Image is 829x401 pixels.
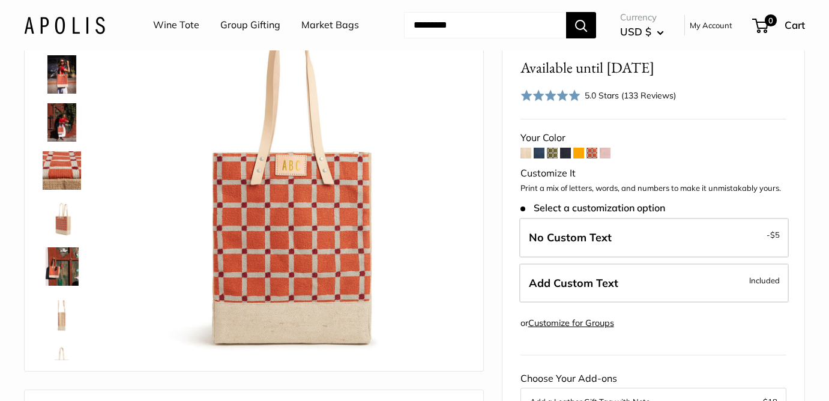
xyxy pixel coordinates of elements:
[43,151,81,190] img: description_A close-up of our limited edition chenille-jute
[519,218,789,258] label: Leave Blank
[404,12,566,38] input: Search...
[529,276,618,290] span: Add Custom Text
[24,16,105,34] img: Apolis
[153,16,199,34] a: Wine Tote
[301,16,359,34] a: Market Bags
[520,86,677,104] div: 5.0 Stars (133 Reviews)
[40,245,83,288] a: Wine Tote in Chenille Window Brick
[43,199,81,238] img: description_Gold Foil personalization FTW
[40,53,83,96] a: description_This is our first ever Chenille Brick Wine Tote
[690,18,732,32] a: My Account
[520,129,786,147] div: Your Color
[770,230,780,240] span: $5
[620,9,664,26] span: Currency
[43,55,81,94] img: description_This is our first ever Chenille Brick Wine Tote
[43,343,81,382] img: description_This is the back of the Chenille Window Brick Bag
[40,293,83,336] a: description_Side view of your new favorite carryall
[220,16,280,34] a: Group Gifting
[520,58,654,77] small: Available until [DATE]
[43,247,81,286] img: Wine Tote in Chenille Window Brick
[520,182,786,194] p: Print a mix of letters, words, and numbers to make it unmistakably yours.
[40,341,83,384] a: description_This is the back of the Chenille Window Brick Bag
[121,7,465,352] img: Wine Tote in Chenille Window Brick
[765,14,777,26] span: 0
[519,264,789,303] label: Add Custom Text
[529,231,612,244] span: No Custom Text
[566,12,596,38] button: Search
[43,295,81,334] img: description_Side view of your new favorite carryall
[40,101,83,144] a: description_Ready for your summer
[520,202,665,214] span: Select a customization option
[620,22,664,41] button: USD $
[520,315,614,331] div: or
[753,16,805,35] a: 0 Cart
[749,273,780,288] span: Included
[785,19,805,31] span: Cart
[620,25,651,38] span: USD $
[40,197,83,240] a: description_Gold Foil personalization FTW
[520,164,786,182] div: Customize It
[40,149,83,192] a: description_A close-up of our limited edition chenille-jute
[585,89,676,102] div: 5.0 Stars (133 Reviews)
[528,318,614,328] a: Customize for Groups
[767,228,780,242] span: -
[43,103,81,142] img: description_Ready for your summer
